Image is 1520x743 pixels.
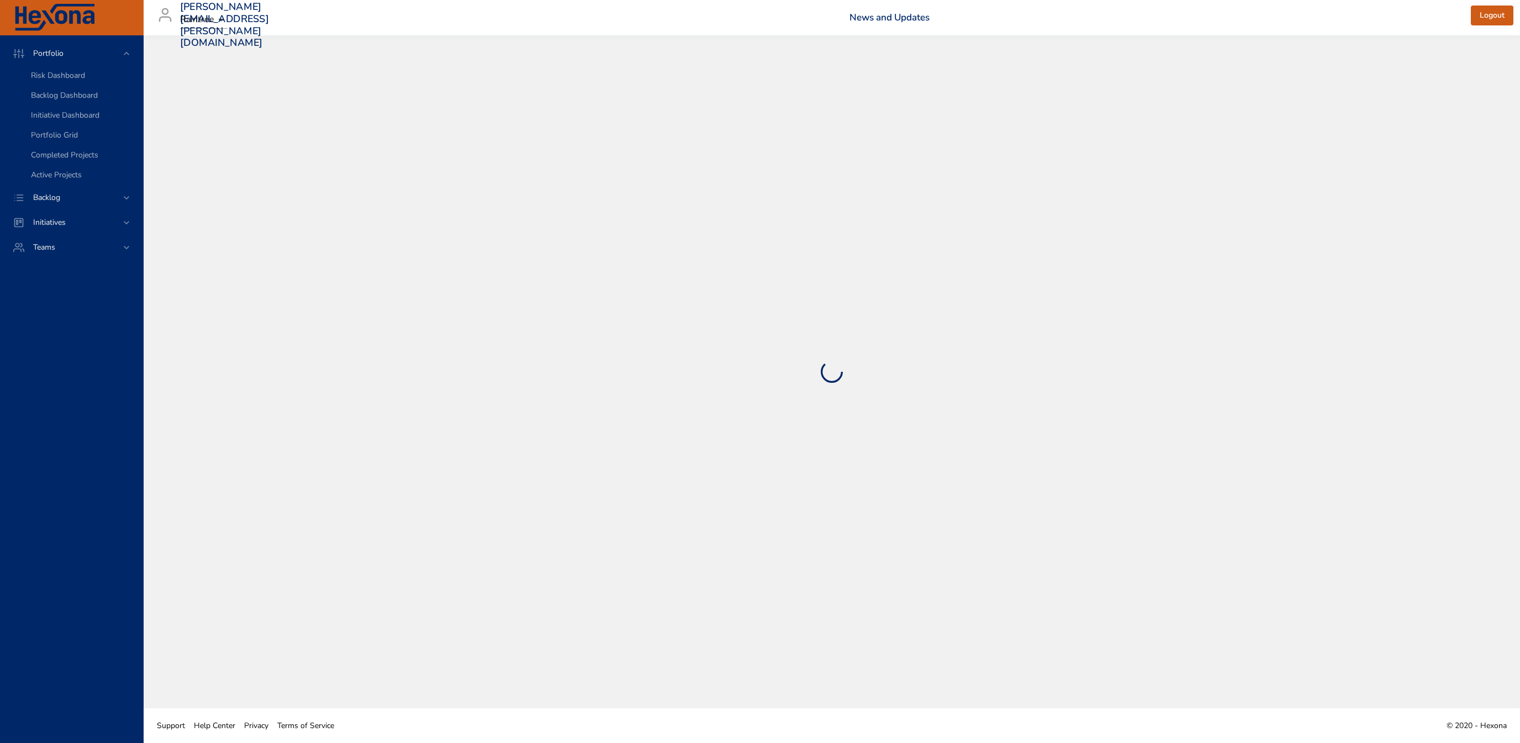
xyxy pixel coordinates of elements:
a: Terms of Service [273,713,339,738]
span: Portfolio Grid [31,130,78,140]
a: Support [152,713,189,738]
span: Risk Dashboard [31,70,85,81]
span: Help Center [194,720,235,731]
span: Backlog [24,192,69,203]
button: Logout [1471,6,1513,26]
a: News and Updates [849,11,930,24]
span: Teams [24,242,64,252]
span: Backlog Dashboard [31,90,98,101]
div: Raintree [180,11,228,29]
a: Help Center [189,713,240,738]
span: Support [157,720,185,731]
span: Initiatives [24,217,75,228]
span: Logout [1480,9,1505,23]
span: Active Projects [31,170,82,180]
span: Portfolio [24,48,72,59]
span: Initiative Dashboard [31,110,99,120]
span: Terms of Service [277,720,334,731]
span: Completed Projects [31,150,98,160]
span: Privacy [244,720,268,731]
h3: [PERSON_NAME][EMAIL_ADDRESS][PERSON_NAME][DOMAIN_NAME] [180,1,269,49]
img: Hexona [13,4,96,31]
span: © 2020 - Hexona [1447,720,1507,731]
a: Privacy [240,713,273,738]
